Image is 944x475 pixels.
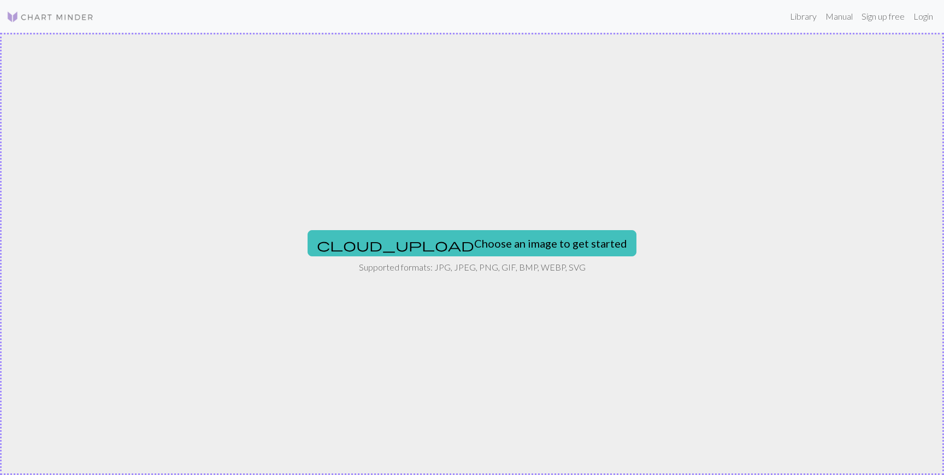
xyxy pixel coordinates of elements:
a: Login [909,5,937,27]
a: Library [786,5,821,27]
a: Sign up free [857,5,909,27]
a: Manual [821,5,857,27]
img: Logo [7,10,94,24]
button: Choose an image to get started [308,230,636,256]
span: cloud_upload [317,237,474,253]
p: Supported formats: JPG, JPEG, PNG, GIF, BMP, WEBP, SVG [359,261,586,274]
